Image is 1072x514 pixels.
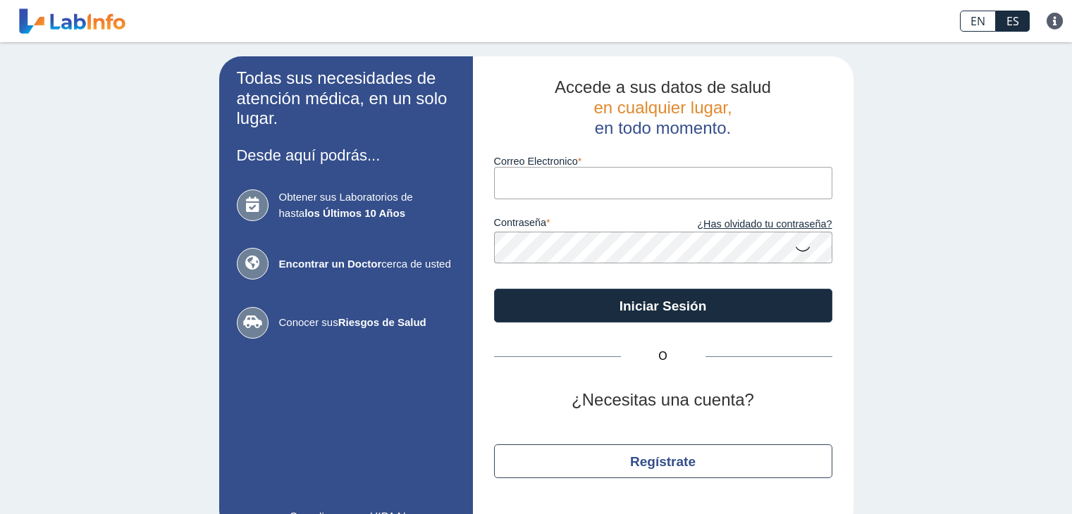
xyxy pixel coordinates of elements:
a: ES [996,11,1030,32]
span: cerca de usted [279,256,455,272]
a: ¿Has olvidado tu contraseña? [663,217,832,232]
button: Iniciar Sesión [494,289,832,322]
span: en cualquier lugar, [593,98,732,117]
b: Encontrar un Doctor [279,258,382,270]
h2: Todas sus necesidades de atención médica, en un solo lugar. [237,68,455,129]
a: EN [960,11,996,32]
span: en todo momento. [595,118,731,137]
h3: Desde aquí podrás... [237,146,455,164]
span: Conocer sus [279,315,455,331]
label: Correo Electronico [494,156,832,167]
span: Obtener sus Laboratorios de hasta [279,189,455,221]
span: Accede a sus datos de salud [555,77,771,96]
button: Regístrate [494,444,832,478]
b: Riesgos de Salud [338,316,426,328]
b: los Últimos 10 Años [304,207,405,219]
span: O [621,348,706,365]
h2: ¿Necesitas una cuenta? [494,390,832,410]
label: contraseña [494,217,663,232]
